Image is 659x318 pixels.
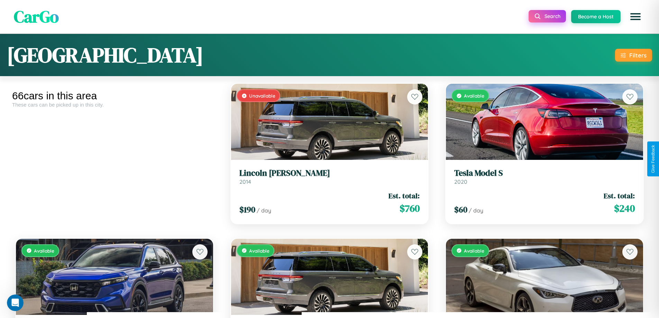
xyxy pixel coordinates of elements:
span: $ 190 [239,204,255,215]
span: Est. total: [388,191,420,201]
button: Search [529,10,566,22]
a: Lincoln [PERSON_NAME]2014 [239,168,420,185]
h3: Lincoln [PERSON_NAME] [239,168,420,178]
span: CarGo [14,5,59,28]
button: Become a Host [571,10,621,23]
iframe: Intercom live chat [7,294,24,311]
span: Unavailable [249,93,275,99]
span: Available [249,248,269,254]
span: $ 240 [614,201,635,215]
button: Filters [615,49,652,62]
div: Filters [629,52,647,59]
span: Available [34,248,54,254]
h3: Tesla Model S [454,168,635,178]
div: These cars can be picked up in this city. [12,102,217,108]
a: Tesla Model S2020 [454,168,635,185]
span: Available [464,93,484,99]
span: 2014 [239,178,251,185]
span: 2020 [454,178,467,185]
button: Open menu [626,7,645,26]
span: / day [257,207,271,214]
span: Available [464,248,484,254]
span: Search [544,13,560,19]
div: Give Feedback [651,145,656,173]
span: / day [469,207,483,214]
span: $ 760 [400,201,420,215]
h1: [GEOGRAPHIC_DATA] [7,41,203,69]
span: Est. total: [604,191,635,201]
div: 66 cars in this area [12,90,217,102]
span: $ 60 [454,204,467,215]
